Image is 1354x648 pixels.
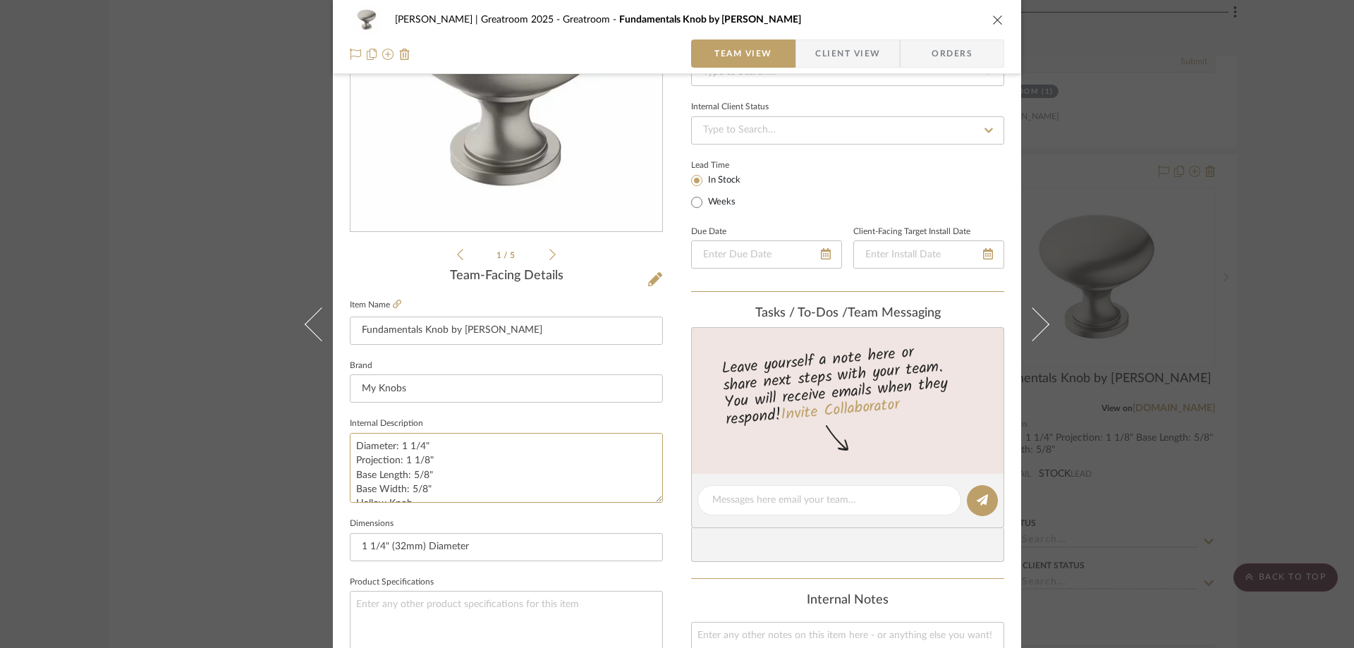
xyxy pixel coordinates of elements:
input: Enter Install Date [853,240,1004,269]
input: Enter Item Name [350,317,663,345]
input: Enter the dimensions of this item [350,533,663,561]
img: 7e6331c5-24d0-443c-a64d-e45d3d6c28fe_48x40.jpg [350,6,384,34]
label: Dimensions [350,520,394,527]
span: [PERSON_NAME] | Greatroom 2025 [395,15,563,25]
mat-radio-group: Select item type [691,171,764,211]
label: Due Date [691,228,726,236]
label: Client-Facing Target Install Date [853,228,970,236]
div: Internal Notes [691,593,1004,609]
a: Invite Collaborator [780,393,901,428]
div: Team-Facing Details [350,269,663,284]
input: Enter Due Date [691,240,842,269]
label: Product Specifications [350,579,434,586]
div: Leave yourself a note here or share next steps with your team. You will receive emails when they ... [690,337,1006,432]
div: team Messaging [691,306,1004,322]
label: Lead Time [691,159,764,171]
span: Tasks / To-Dos / [755,307,848,319]
span: 5 [510,251,517,259]
span: Client View [815,39,880,68]
button: close [992,13,1004,26]
span: Fundamentals Knob by [PERSON_NAME] [619,15,801,25]
span: 1 [496,251,504,259]
img: Remove from project [399,49,410,60]
label: Internal Description [350,420,423,427]
div: Internal Client Status [691,104,769,111]
input: Type to Search… [691,116,1004,145]
label: Brand [350,362,372,369]
input: Enter Brand [350,374,663,403]
label: In Stock [705,174,740,187]
span: Orders [916,39,988,68]
span: Team View [714,39,772,68]
span: / [504,251,510,259]
label: Weeks [705,196,736,209]
label: Item Name [350,299,401,311]
span: Greatroom [563,15,619,25]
